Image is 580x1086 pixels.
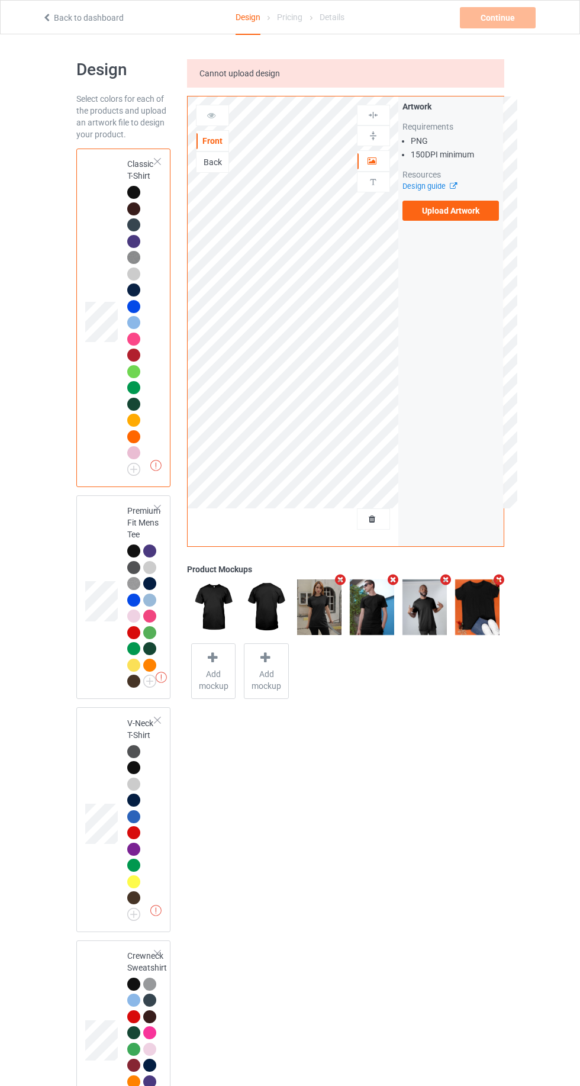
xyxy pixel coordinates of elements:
[127,251,140,264] img: heather_texture.png
[386,573,401,586] i: Remove mockup
[127,505,160,687] div: Premium Fit Mens Tee
[127,908,140,921] img: svg+xml;base64,PD94bWwgdmVyc2lvbj0iMS4wIiBlbmNvZGluZz0iVVRGLTgiPz4KPHN2ZyB3aWR0aD0iMjJweCIgaGVpZ2...
[277,1,302,34] div: Pricing
[150,905,162,916] img: exclamation icon
[244,579,288,635] img: regular.jpg
[127,717,156,917] div: V-Neck T-Shirt
[187,563,504,575] div: Product Mockups
[333,573,348,586] i: Remove mockup
[455,579,500,635] img: regular.jpg
[411,135,500,147] li: PNG
[150,460,162,471] img: exclamation icon
[192,668,235,692] span: Add mockup
[127,463,140,476] img: svg+xml;base64,PD94bWwgdmVyc2lvbj0iMS4wIiBlbmNvZGluZz0iVVRGLTgiPz4KPHN2ZyB3aWR0aD0iMjJweCIgaGVpZ2...
[191,579,236,635] img: regular.jpg
[402,121,500,133] div: Requirements
[236,1,260,35] div: Design
[76,93,171,140] div: Select colors for each of the products and upload an artwork file to design your product.
[143,675,156,688] img: svg+xml;base64,PD94bWwgdmVyc2lvbj0iMS4wIiBlbmNvZGluZz0iVVRGLTgiPz4KPHN2ZyB3aWR0aD0iMjJweCIgaGVpZ2...
[439,573,453,586] i: Remove mockup
[368,109,379,121] img: svg%3E%0A
[244,643,288,699] div: Add mockup
[191,643,236,699] div: Add mockup
[127,577,140,590] img: heather_texture.png
[76,707,171,932] div: V-Neck T-Shirt
[127,158,156,472] div: Classic T-Shirt
[196,135,228,147] div: Front
[76,59,171,80] h1: Design
[402,169,500,181] div: Resources
[411,149,500,160] li: 150 DPI minimum
[76,149,171,487] div: Classic T-Shirt
[42,13,124,22] a: Back to dashboard
[76,495,171,700] div: Premium Fit Mens Tee
[297,579,341,635] img: regular.jpg
[320,1,344,34] div: Details
[402,201,500,221] label: Upload Artwork
[156,672,167,683] img: exclamation icon
[491,573,506,586] i: Remove mockup
[402,579,447,635] img: regular.jpg
[196,156,228,168] div: Back
[368,176,379,188] img: svg%3E%0A
[244,668,288,692] span: Add mockup
[368,130,379,141] img: svg%3E%0A
[350,579,394,635] img: regular.jpg
[402,182,456,191] a: Design guide
[199,69,280,78] span: Cannot upload design
[402,101,500,112] div: Artwork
